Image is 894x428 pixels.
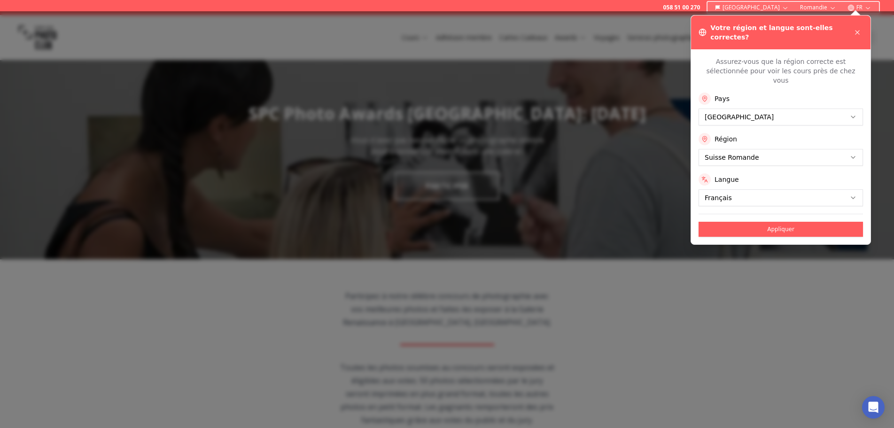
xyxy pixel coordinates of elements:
[862,396,885,419] div: Open Intercom Messenger
[699,57,863,85] p: Assurez-vous que la région correcte est sélectionnée pour voir les cours près de chez vous
[711,2,793,13] button: [GEOGRAPHIC_DATA]
[715,94,730,103] label: Pays
[663,4,700,11] a: 058 51 00 270
[715,175,739,184] label: Langue
[710,23,852,42] h3: Votre région et langue sont-elles correctes?
[715,134,737,144] label: Région
[796,2,840,13] button: Romandie
[699,222,863,237] button: Appliquer
[844,2,875,13] button: FR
